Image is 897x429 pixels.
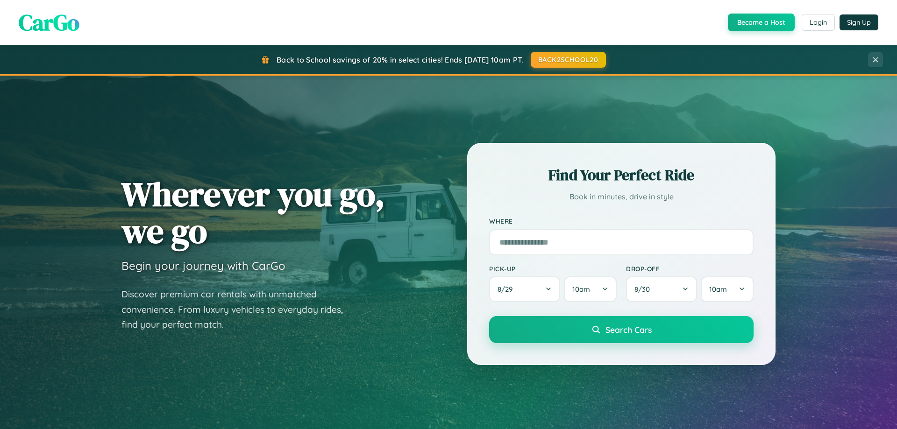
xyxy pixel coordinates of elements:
span: CarGo [19,7,79,38]
span: 10am [572,285,590,294]
button: Search Cars [489,316,754,343]
button: Login [802,14,835,31]
button: 10am [701,276,754,302]
span: 8 / 30 [634,285,655,294]
button: 10am [564,276,617,302]
button: 8/29 [489,276,560,302]
p: Book in minutes, drive in style [489,190,754,204]
span: 8 / 29 [498,285,517,294]
p: Discover premium car rentals with unmatched convenience. From luxury vehicles to everyday rides, ... [121,287,355,332]
span: 10am [709,285,727,294]
button: Sign Up [840,14,878,30]
label: Drop-off [626,265,754,273]
span: Search Cars [605,324,652,335]
button: BACK2SCHOOL20 [531,52,606,68]
h2: Find Your Perfect Ride [489,165,754,185]
span: Back to School savings of 20% in select cities! Ends [DATE] 10am PT. [277,55,523,64]
h3: Begin your journey with CarGo [121,259,285,273]
button: 8/30 [626,276,697,302]
label: Pick-up [489,265,617,273]
h1: Wherever you go, we go [121,176,385,249]
button: Become a Host [728,14,795,31]
label: Where [489,218,754,225]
